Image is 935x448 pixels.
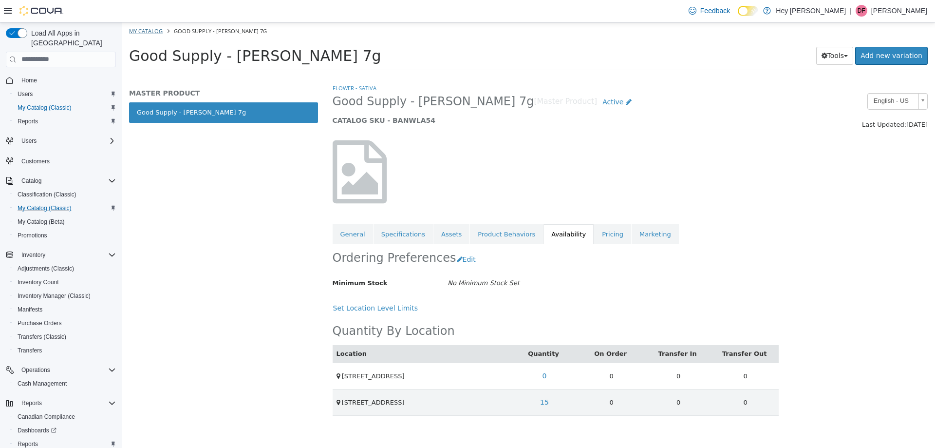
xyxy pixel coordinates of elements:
[14,425,116,436] span: Dashboards
[18,175,45,187] button: Catalog
[10,344,120,357] button: Transfers
[18,265,74,273] span: Adjustments (Classic)
[220,376,283,384] span: [STREET_ADDRESS]
[10,101,120,115] button: My Catalog (Classic)
[252,202,311,222] a: Specifications
[18,249,49,261] button: Inventory
[14,230,116,241] span: Promotions
[18,90,33,98] span: Users
[211,72,412,87] span: Good Supply - [PERSON_NAME] 7g
[14,230,51,241] a: Promotions
[14,202,116,214] span: My Catalog (Classic)
[18,347,42,354] span: Transfers
[21,399,42,407] span: Reports
[7,80,196,100] a: Good Supply - [PERSON_NAME] 7g
[14,276,63,288] a: Inventory Count
[746,71,806,87] a: English - US
[590,367,657,393] td: 0
[21,137,37,145] span: Users
[14,317,116,329] span: Purchase Orders
[10,275,120,289] button: Inventory Count
[456,367,524,393] td: 0
[18,218,65,226] span: My Catalog (Beta)
[18,175,116,187] span: Catalog
[590,340,657,367] td: 0
[18,135,40,147] button: Users
[10,115,120,128] button: Reports
[537,328,577,335] a: Transfer In
[10,188,120,201] button: Classification (Classic)
[14,411,79,423] a: Canadian Compliance
[523,340,590,367] td: 0
[18,306,42,313] span: Manifests
[215,327,247,336] button: Location
[14,425,60,436] a: Dashboards
[14,189,80,200] a: Classification (Classic)
[18,397,46,409] button: Reports
[2,248,120,262] button: Inventory
[18,413,75,421] span: Canadian Compliance
[220,350,283,357] span: [STREET_ADDRESS]
[18,278,59,286] span: Inventory Count
[14,345,46,356] a: Transfers
[472,202,509,222] a: Pricing
[746,71,793,86] span: English - US
[7,5,41,12] a: My Catalog
[856,5,867,17] div: Dawna Fuller
[14,378,71,390] a: Cash Management
[326,257,398,264] i: No Minimum Stock Set
[456,340,524,367] td: 0
[10,229,120,242] button: Promotions
[18,397,116,409] span: Reports
[21,177,41,185] span: Catalog
[18,74,116,86] span: Home
[858,5,865,17] span: DF
[415,345,430,363] a: 0
[18,292,91,300] span: Inventory Manager (Classic)
[312,202,348,222] a: Assets
[14,290,94,302] a: Inventory Manager (Classic)
[18,156,54,167] a: Customers
[7,66,196,75] h5: MASTER PRODUCT
[18,204,72,212] span: My Catalog (Classic)
[510,202,557,222] a: Marketing
[413,371,432,389] a: 15
[14,331,70,343] a: Transfers (Classic)
[14,88,116,100] span: Users
[21,77,37,84] span: Home
[10,377,120,390] button: Cash Management
[14,290,116,302] span: Inventory Manager (Classic)
[14,304,46,315] a: Manifests
[18,364,116,376] span: Operations
[10,316,120,330] button: Purchase Orders
[412,76,476,83] small: [Master Product]
[211,257,266,264] span: Minimum Stock
[2,363,120,377] button: Operations
[18,249,116,261] span: Inventory
[422,202,472,222] a: Availability
[10,201,120,215] button: My Catalog (Classic)
[740,98,785,106] span: Last Updated:
[18,232,47,239] span: Promotions
[14,116,116,127] span: Reports
[10,424,120,437] a: Dashboards
[14,263,78,274] a: Adjustments (Classic)
[600,328,647,335] a: Transfer Out
[475,71,515,89] a: Active
[18,364,54,376] button: Operations
[18,380,67,388] span: Cash Management
[14,216,116,228] span: My Catalog (Beta)
[335,228,359,246] button: Edit
[21,157,50,165] span: Customers
[10,87,120,101] button: Users
[406,328,439,335] a: Quantity
[10,410,120,424] button: Canadian Compliance
[21,251,45,259] span: Inventory
[211,301,333,316] h2: Quantity By Location
[785,98,806,106] span: [DATE]
[18,155,116,167] span: Customers
[850,5,852,17] p: |
[776,5,846,17] p: Hey [PERSON_NAME]
[18,75,41,86] a: Home
[211,277,302,295] button: Set Location Level Limits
